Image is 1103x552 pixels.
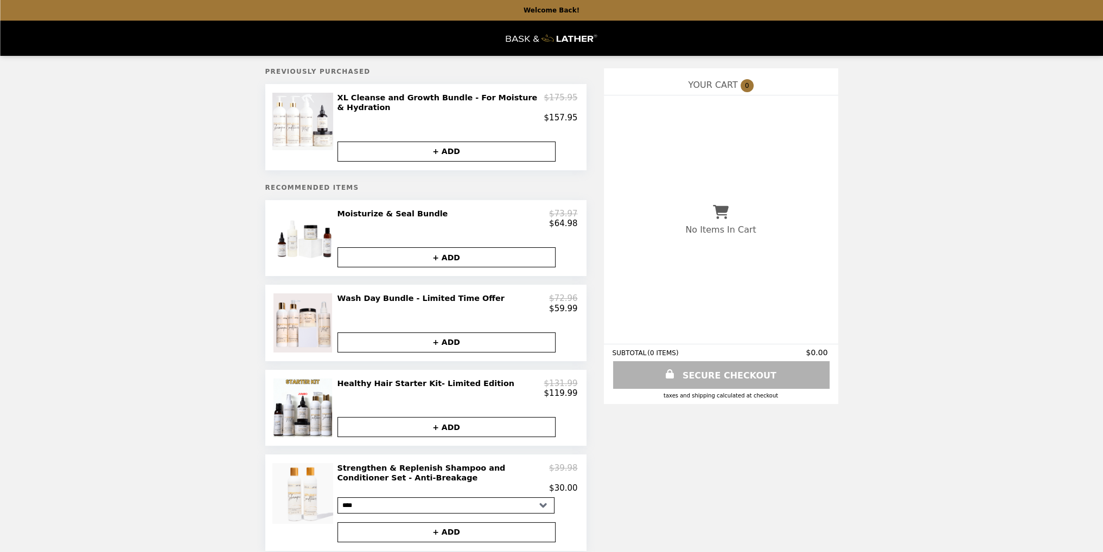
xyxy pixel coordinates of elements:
[337,142,556,162] button: + ADD
[549,483,578,493] p: $30.00
[337,522,556,542] button: + ADD
[544,113,577,123] p: $157.95
[613,393,830,399] div: Taxes and Shipping calculated at checkout
[337,332,556,352] button: + ADD
[273,378,335,437] img: Healthy Hair Starter Kit- Limited Edition
[337,93,544,113] h2: XL Cleanse and Growth Bundle - For Moisture & Hydration
[688,80,737,90] span: YOUR CART
[524,7,579,14] p: Welcome Back!
[544,93,577,113] p: $175.95
[337,417,556,437] button: + ADD
[337,463,550,483] h2: Strengthen & Replenish Shampoo and Conditioner Set - Anti-Breakage
[613,349,648,357] span: SUBTOTAL
[549,304,578,313] p: $59.99
[337,293,509,303] h2: Wash Day Bundle - Limited Time Offer
[685,224,756,235] p: No Items In Cart
[337,497,554,514] select: Select a product variant
[806,348,829,357] span: $0.00
[273,209,335,267] img: Moisturize & Seal Bundle
[272,93,336,150] img: XL Cleanse and Growth Bundle - For Moisture & Hydration
[337,378,519,388] h2: Healthy Hair Starter Kit- Limited Edition
[337,247,556,267] button: + ADD
[265,68,586,75] h5: Previously Purchased
[647,349,678,357] span: ( 0 ITEMS )
[544,378,577,388] p: $131.99
[337,209,452,219] h2: Moisturize & Seal Bundle
[741,79,754,92] span: 0
[549,209,578,219] p: $73.97
[265,184,586,191] h5: Recommended Items
[272,463,336,524] img: Strengthen & Replenish Shampoo and Conditioner Set - Anti-Breakage
[506,27,597,49] img: Brand Logo
[549,219,578,228] p: $64.98
[549,463,578,483] p: $39.98
[273,293,335,352] img: Wash Day Bundle - Limited Time Offer
[544,388,577,398] p: $119.99
[549,293,578,303] p: $72.96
